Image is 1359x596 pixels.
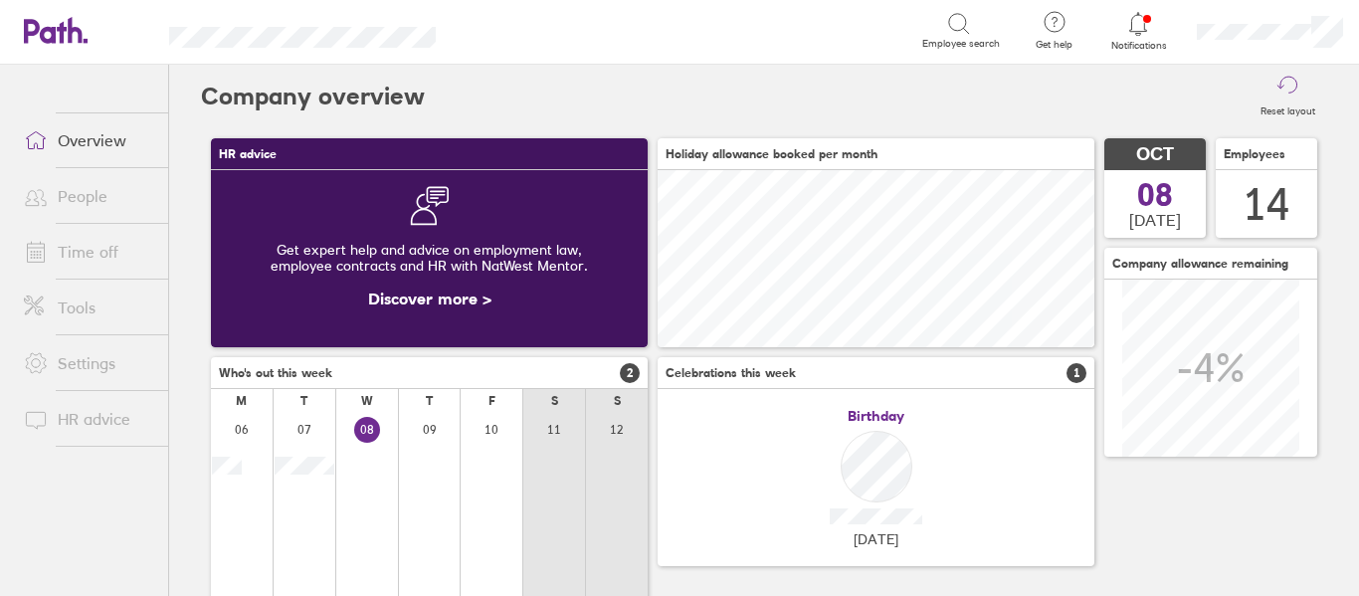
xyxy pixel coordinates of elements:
[300,394,307,408] div: T
[368,289,491,308] a: Discover more >
[1249,65,1327,128] button: Reset layout
[8,120,168,160] a: Overview
[488,394,495,408] div: F
[8,232,168,272] a: Time off
[1106,40,1171,52] span: Notifications
[8,288,168,327] a: Tools
[361,394,373,408] div: W
[1022,39,1086,51] span: Get help
[219,366,332,380] span: Who's out this week
[620,363,640,383] span: 2
[922,38,1000,50] span: Employee search
[848,408,904,424] span: Birthday
[8,176,168,216] a: People
[219,147,277,161] span: HR advice
[227,226,632,290] div: Get expert help and advice on employment law, employee contracts and HR with NatWest Mentor.
[1129,211,1181,229] span: [DATE]
[1136,144,1174,165] span: OCT
[1249,99,1327,117] label: Reset layout
[1137,179,1173,211] span: 08
[1224,147,1285,161] span: Employees
[1243,179,1290,230] div: 14
[614,394,621,408] div: S
[201,65,425,128] h2: Company overview
[666,147,877,161] span: Holiday allowance booked per month
[8,343,168,383] a: Settings
[489,21,540,39] div: Search
[1106,10,1171,52] a: Notifications
[854,531,898,547] span: [DATE]
[236,394,247,408] div: M
[1067,363,1086,383] span: 1
[551,394,558,408] div: S
[8,399,168,439] a: HR advice
[426,394,433,408] div: T
[666,366,796,380] span: Celebrations this week
[1112,257,1288,271] span: Company allowance remaining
